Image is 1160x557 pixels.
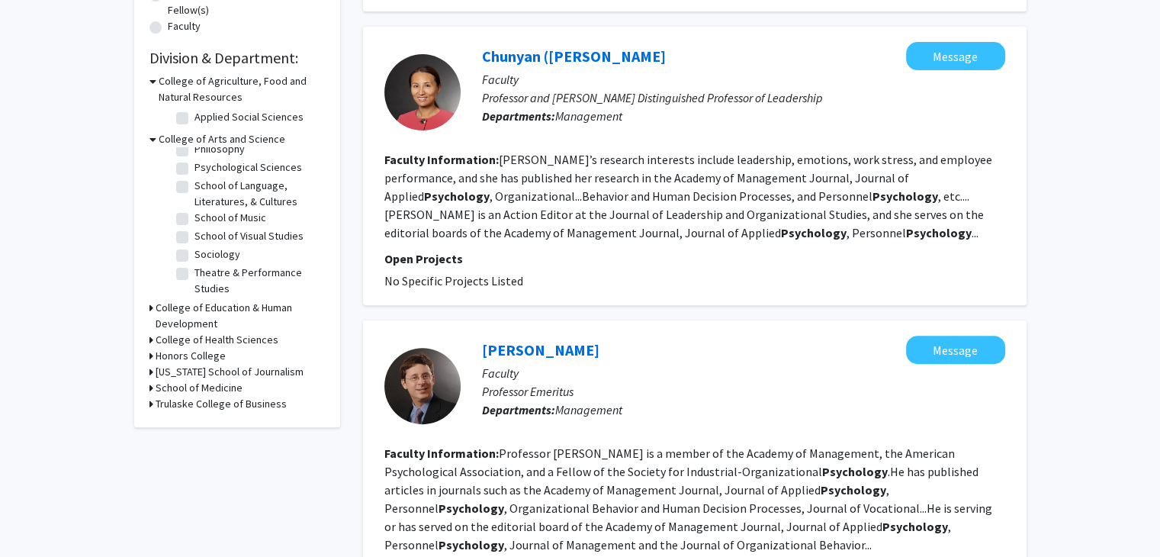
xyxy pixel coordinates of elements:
label: School of Visual Studies [194,228,304,244]
iframe: Chat [11,488,65,546]
p: Open Projects [384,250,1005,268]
h3: College of Arts and Science [159,131,285,147]
button: Message Daniel Turban [906,336,1005,364]
span: Management [555,402,622,417]
label: Philosophy [194,141,245,157]
b: Psychology [781,225,847,240]
h3: Trulaske College of Business [156,396,287,412]
h3: [US_STATE] School of Journalism [156,364,304,380]
span: No Specific Projects Listed [384,273,523,288]
b: Faculty Information: [384,152,499,167]
h3: College of Education & Human Development [156,300,325,332]
b: Psychology [439,537,504,552]
b: Psychology [882,519,948,534]
p: Faculty [482,364,1005,382]
label: School of Language, Literatures, & Cultures [194,178,321,210]
label: Psychological Sciences [194,159,302,175]
label: Sociology [194,246,240,262]
button: Message Chunyan (Ann) Peng [906,42,1005,70]
a: Chunyan ([PERSON_NAME] [482,47,666,66]
a: [PERSON_NAME] [482,340,599,359]
b: Psychology [439,501,504,516]
label: [PERSON_NAME] School of Government & Public Affairs [194,297,321,345]
h3: College of Agriculture, Food and Natural Resources [159,73,325,105]
b: Psychology [424,188,490,204]
b: Departments: [482,108,555,124]
b: Psychology [906,225,972,240]
b: Psychology [821,482,886,497]
p: Professor Emeritus [482,382,1005,401]
p: Professor and [PERSON_NAME] Distinguished Professor of Leadership [482,89,1005,107]
b: Departments: [482,402,555,417]
b: Psychology [872,188,938,204]
h3: School of Medicine [156,380,243,396]
fg-read-more: Professor [PERSON_NAME] is a member of the Academy of Management, the American Psychological Asso... [384,446,992,552]
h3: Honors College [156,348,226,364]
h3: College of Health Sciences [156,332,278,348]
label: Faculty [168,18,201,34]
label: Applied Social Sciences [194,109,304,125]
h2: Division & Department: [149,49,325,67]
label: School of Music [194,210,266,226]
fg-read-more: [PERSON_NAME]’s research interests include leadership, emotions, work stress, and employee perfor... [384,152,992,240]
b: Faculty Information: [384,446,499,461]
p: Faculty [482,70,1005,89]
span: Management [555,108,622,124]
label: Theatre & Performance Studies [194,265,321,297]
b: Psychology [822,464,888,479]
